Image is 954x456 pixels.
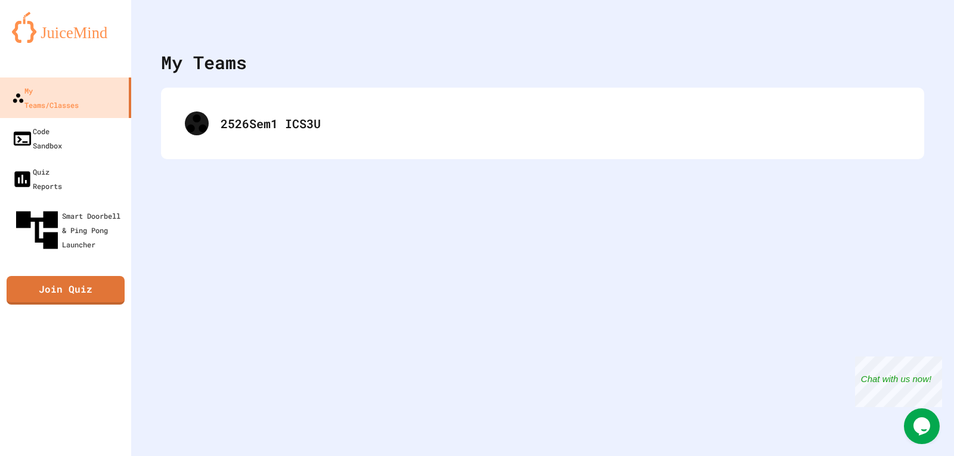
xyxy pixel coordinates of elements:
div: Code Sandbox [12,124,62,153]
div: My Teams/Classes [12,83,79,112]
iframe: chat widget [855,356,942,407]
a: Join Quiz [7,276,125,305]
img: logo-orange.svg [12,12,119,43]
div: Smart Doorbell & Ping Pong Launcher [12,205,126,255]
div: My Teams [161,49,247,76]
div: 2526Sem1 ICS3U [173,100,912,147]
iframe: chat widget [904,408,942,444]
div: 2526Sem1 ICS3U [221,114,900,132]
div: Quiz Reports [12,165,62,193]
